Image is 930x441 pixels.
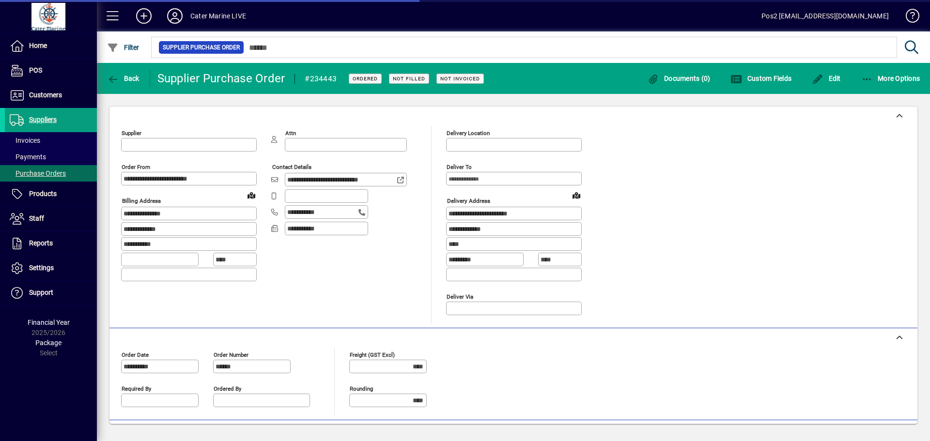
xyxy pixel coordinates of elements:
mat-label: Ordered by [214,385,241,392]
a: View on map [569,187,584,203]
a: Customers [5,83,97,107]
span: Home [29,42,47,49]
mat-label: Freight (GST excl) [350,351,395,358]
mat-label: Deliver via [447,293,473,300]
mat-label: Order date [122,351,149,358]
a: Payments [5,149,97,165]
span: Reports [29,239,53,247]
span: Products [29,190,57,198]
a: Invoices [5,132,97,149]
div: Pos2 [EMAIL_ADDRESS][DOMAIN_NAME] [761,8,889,24]
button: More Options [859,70,923,87]
a: Products [5,182,97,206]
div: Cater Marine LIVE [190,8,246,24]
span: Back [107,75,139,82]
button: Back [105,70,142,87]
a: Purchase Orders [5,165,97,182]
a: Support [5,281,97,305]
app-page-header-button: Back [97,70,150,87]
mat-label: Delivery Location [447,130,490,137]
span: Financial Year [28,319,70,326]
span: Purchase Orders [10,169,66,177]
mat-label: Order number [214,351,248,358]
span: Documents (0) [648,75,711,82]
a: View on map [244,187,259,203]
button: Profile [159,7,190,25]
mat-label: Attn [285,130,296,137]
span: Invoices [10,137,40,144]
span: Settings [29,264,54,272]
span: POS [29,66,42,74]
span: Not Invoiced [440,76,480,82]
mat-label: Supplier [122,130,141,137]
button: Add [128,7,159,25]
mat-label: Order from [122,164,150,170]
button: Custom Fields [728,70,794,87]
mat-label: Required by [122,385,151,392]
a: Staff [5,207,97,231]
button: Documents (0) [645,70,713,87]
a: Home [5,34,97,58]
span: Edit [812,75,841,82]
button: Filter [105,39,142,56]
a: Knowledge Base [899,2,918,33]
span: Package [35,339,62,347]
span: Suppliers [29,116,57,123]
button: Edit [809,70,843,87]
div: Supplier Purchase Order [157,71,285,86]
span: Filter [107,44,139,51]
span: Staff [29,214,44,222]
span: Ordered [353,76,378,82]
span: Support [29,289,53,296]
mat-label: Deliver To [447,164,472,170]
a: POS [5,59,97,83]
span: More Options [861,75,920,82]
span: Custom Fields [730,75,791,82]
div: #234443 [305,71,337,87]
a: Settings [5,256,97,280]
span: Payments [10,153,46,161]
a: Reports [5,231,97,256]
span: Not Filled [393,76,425,82]
span: Customers [29,91,62,99]
span: Supplier Purchase Order [163,43,240,52]
mat-label: Rounding [350,385,373,392]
